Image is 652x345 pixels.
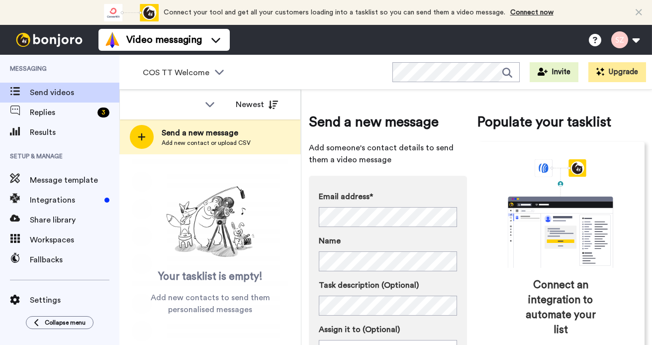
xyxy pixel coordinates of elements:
span: Fallbacks [30,254,119,266]
button: Collapse menu [26,316,93,329]
span: COS TT Welcome [143,67,209,79]
span: Connect an integration to automate your list [519,278,603,338]
span: Add new contact or upload CSV [162,139,251,147]
span: Results [30,126,119,138]
div: animation [104,4,159,21]
span: Replies [30,107,93,118]
span: Your tasklist is empty! [158,269,263,284]
span: Send a new message [162,127,251,139]
div: 3 [97,108,109,117]
span: Name [319,235,341,247]
label: Email address* [319,191,457,203]
a: Connect now [510,9,554,16]
span: Collapse menu [45,319,86,327]
div: animation [486,159,635,268]
label: Assign it to (Optional) [319,324,457,336]
span: Share library [30,214,119,226]
button: Invite [530,62,578,82]
span: Message template [30,174,119,186]
span: Video messaging [126,33,202,47]
span: Settings [30,294,119,306]
span: Connect your tool and get all your customers loading into a tasklist so you can send them a video... [164,9,505,16]
span: Workspaces [30,234,119,246]
img: bj-logo-header-white.svg [12,33,87,47]
img: ready-set-action.png [161,182,260,262]
label: Task description (Optional) [319,279,457,291]
span: Add new contacts to send them personalised messages [134,292,286,316]
button: Newest [228,95,285,115]
span: Integrations [30,194,100,206]
span: Populate your tasklist [477,112,645,132]
span: Send a new message [309,112,467,132]
button: Upgrade [588,62,646,82]
span: Send videos [30,87,119,99]
span: Add someone's contact details to send them a video message [309,142,467,166]
img: vm-color.svg [104,32,120,48]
